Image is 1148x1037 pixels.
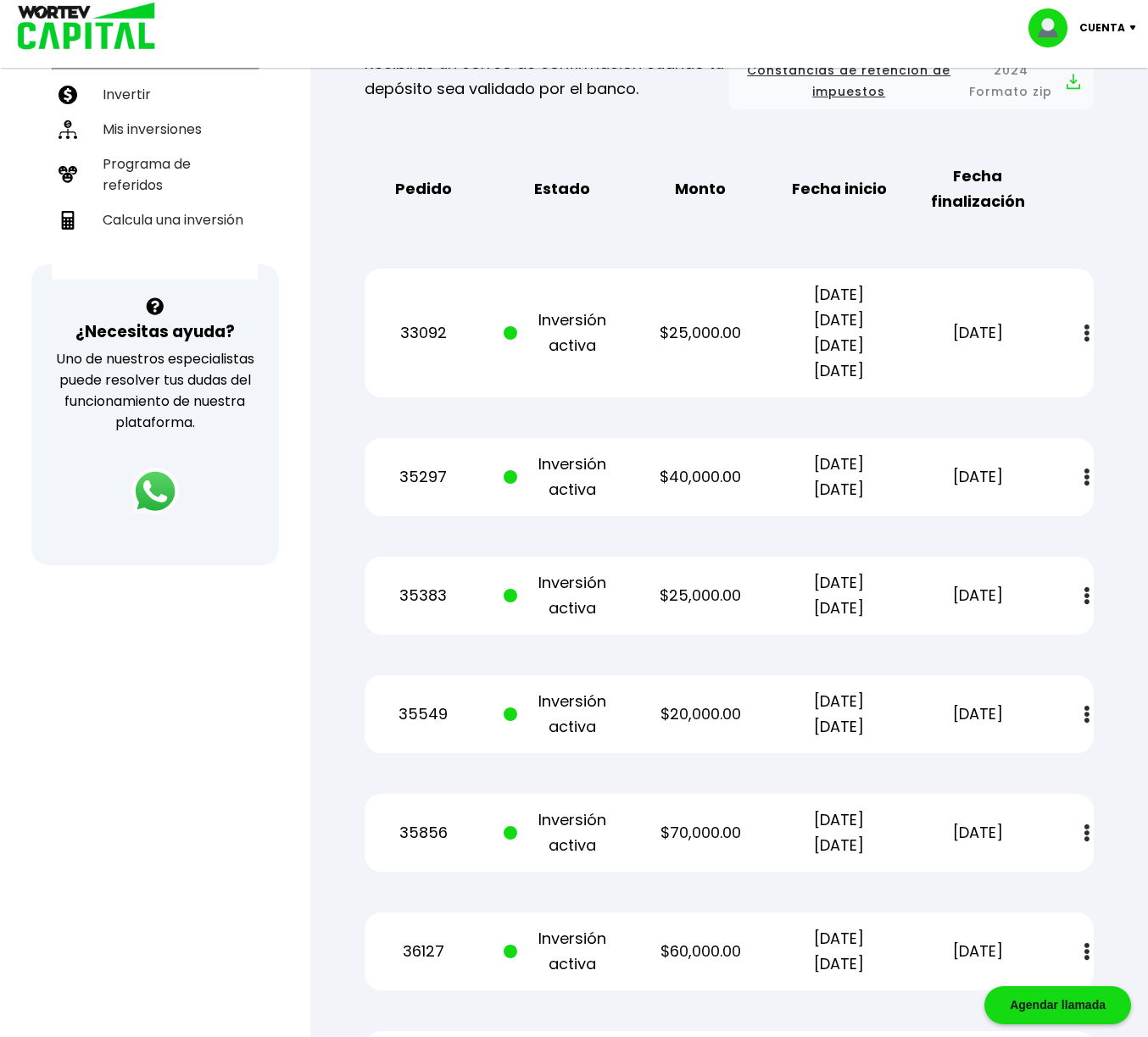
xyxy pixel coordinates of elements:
p: [DATE] [DATE] [781,926,898,977]
img: recomiendanos-icon.9b8e9327.svg [59,165,77,184]
h3: ¿Necesitas ayuda? [75,319,235,344]
p: $60,000.00 [642,939,759,964]
ul: Capital [52,31,258,280]
img: profile-image [1028,8,1079,47]
p: [DATE] [DATE] [781,689,898,740]
p: 35856 [365,820,482,846]
b: Monto [675,176,726,202]
p: [DATE] [919,939,1036,964]
p: Inversión activa [504,807,621,858]
span: Constancias de retención de impuestos [743,60,956,103]
p: [DATE] [DATE] [DATE] [DATE] [781,282,898,384]
img: calculadora-icon.17d418c4.svg [59,211,77,230]
img: logos_whatsapp-icon.242b2217.svg [131,468,179,515]
p: Inversión activa [504,926,621,977]
img: icon-down [1125,25,1148,30]
p: Inversión activa [504,689,621,740]
b: Fecha inicio [792,176,887,202]
p: [DATE] [919,464,1036,490]
img: invertir-icon.b3b967d7.svg [59,86,77,104]
p: 35383 [365,583,482,608]
p: [DATE] [DATE] [781,570,898,621]
a: Calcula una inversión [52,202,258,237]
p: [DATE] [919,820,1036,846]
p: [DATE] [919,701,1036,727]
p: [DATE] [919,320,1036,346]
p: $25,000.00 [642,583,759,608]
div: Agendar llamada [984,986,1131,1024]
a: Mis inversiones [52,112,258,147]
p: 36127 [365,939,482,964]
p: Inversión activa [504,452,621,502]
p: 35549 [365,701,482,727]
p: Cuenta [1079,15,1125,41]
button: Constancias de retención de impuestos2024 Formato zip [743,60,1080,103]
p: Inversión activa [504,308,621,358]
p: [DATE] [DATE] [781,452,898,502]
p: $20,000.00 [642,701,759,727]
b: Fecha finalización [919,164,1036,214]
p: [DATE] [919,583,1036,608]
p: [DATE] [DATE] [781,807,898,858]
p: 33092 [365,320,482,346]
a: Programa de referidos [52,147,258,202]
p: Uno de nuestros especialistas puede resolver tus dudas del funcionamiento de nuestra plataforma. [53,348,257,433]
a: Invertir [52,77,258,112]
p: 35297 [365,464,482,490]
p: $25,000.00 [642,320,759,346]
b: Estado [534,176,590,202]
p: Inversión activa [504,570,621,621]
p: $40,000.00 [642,464,759,490]
img: inversiones-icon.6695dc30.svg [59,120,77,139]
p: $70,000.00 [642,820,759,846]
b: Pedido [395,176,452,202]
